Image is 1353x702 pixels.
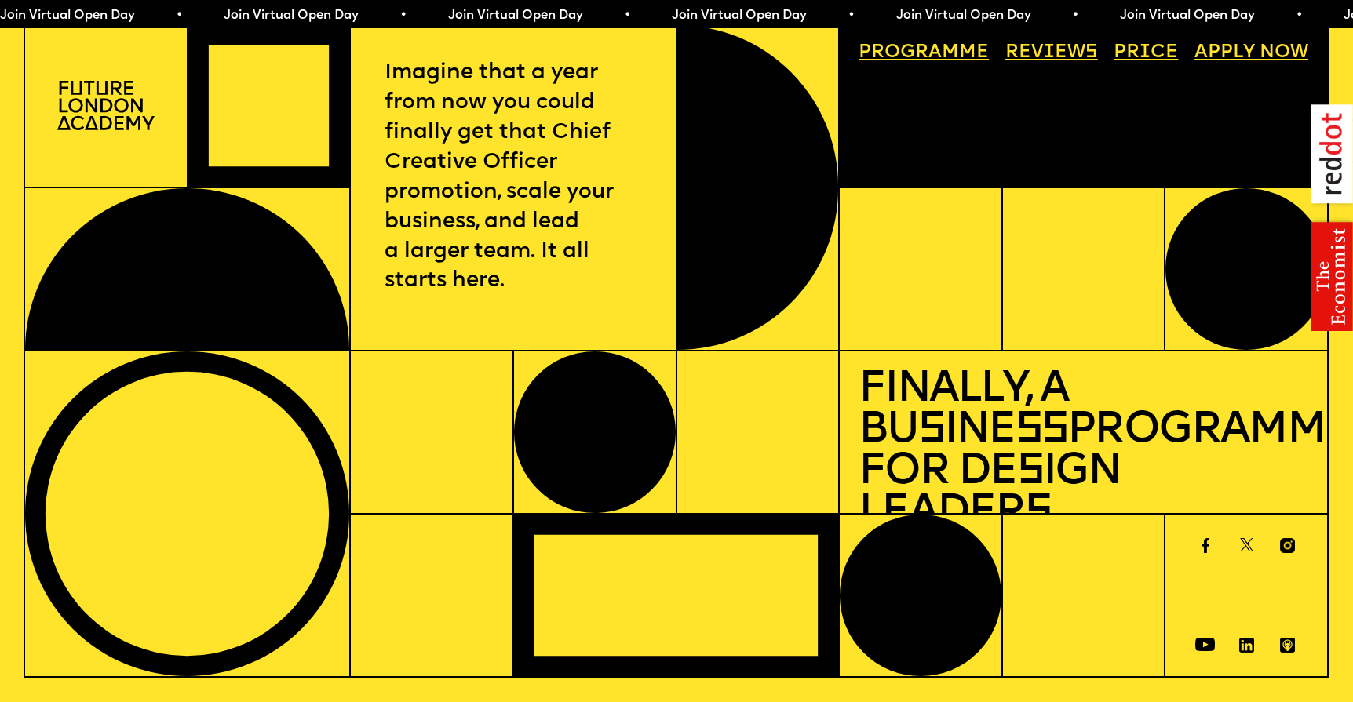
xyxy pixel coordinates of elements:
[848,9,855,22] span: •
[996,35,1107,72] a: Reviews
[1296,9,1303,22] span: •
[1016,409,1067,453] span: ss
[1194,43,1208,62] span: A
[928,43,942,62] span: a
[918,409,944,453] span: s
[849,35,998,72] a: Programme
[399,9,407,22] span: •
[1025,492,1051,535] span: s
[1104,35,1187,72] a: Price
[859,370,1308,535] h1: Finally, a Bu ine Programme for De ign Leader
[176,9,183,22] span: •
[1017,451,1043,494] span: s
[385,59,641,296] p: Imagine that a year from now you could finally get that Chief Creative Officer promotion, scale y...
[1185,35,1318,72] a: Apply now
[1072,9,1079,22] span: •
[624,9,631,22] span: •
